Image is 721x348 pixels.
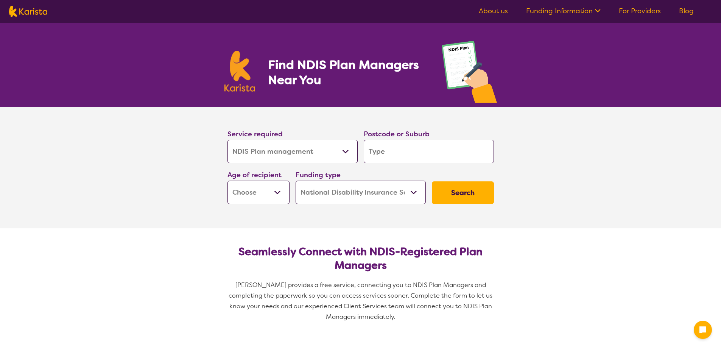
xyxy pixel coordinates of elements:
[526,6,601,16] a: Funding Information
[679,6,694,16] a: Blog
[364,140,494,163] input: Type
[9,6,47,17] img: Karista logo
[432,181,494,204] button: Search
[296,170,341,179] label: Funding type
[229,281,494,321] span: [PERSON_NAME] provides a free service, connecting you to NDIS Plan Managers and completing the pa...
[268,57,426,87] h1: Find NDIS Plan Managers Near You
[227,130,283,139] label: Service required
[619,6,661,16] a: For Providers
[224,51,255,92] img: Karista logo
[442,41,497,107] img: plan-management
[227,170,282,179] label: Age of recipient
[234,245,488,272] h2: Seamlessly Connect with NDIS-Registered Plan Managers
[479,6,508,16] a: About us
[364,130,430,139] label: Postcode or Suburb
